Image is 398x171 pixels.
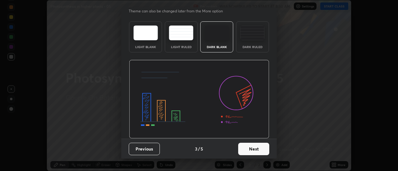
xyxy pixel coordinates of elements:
img: lightRuledTheme.5fabf969.svg [169,25,193,40]
img: darkTheme.f0cc69e5.svg [205,25,229,40]
div: Light Ruled [169,45,194,48]
h4: 5 [201,146,203,152]
button: Next [238,143,269,155]
img: lightTheme.e5ed3b09.svg [133,25,158,40]
img: darkThemeBanner.d06ce4a2.svg [129,60,269,139]
p: Theme can also be changed later from the More option [129,8,229,14]
h4: / [198,146,200,152]
button: Previous [129,143,160,155]
div: Light Blank [133,45,158,48]
div: Dark Blank [204,45,229,48]
h4: 3 [195,146,197,152]
div: Dark Ruled [240,45,265,48]
img: darkRuledTheme.de295e13.svg [240,25,265,40]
